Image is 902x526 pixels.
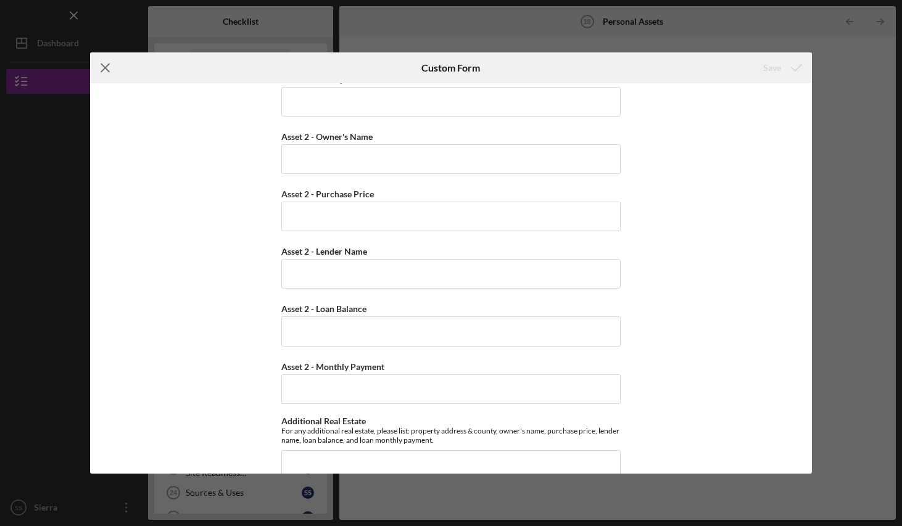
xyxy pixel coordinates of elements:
div: For any additional real estate, please list: property address & county, owner's name, purchase pr... [281,426,621,445]
label: Asset 2 - Lender Name [281,246,367,257]
h6: Custom Form [421,62,480,73]
label: Additional Real Estate [281,416,366,426]
button: Save [751,55,812,80]
label: Asset 2 - Owner's Name [281,131,373,142]
div: Save [763,55,781,80]
label: Asset 2 - Purchase Price [281,189,374,199]
label: Asset 2 - Loan Balance [281,303,366,314]
label: Asset 2 - Monthly Payment [281,361,384,372]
